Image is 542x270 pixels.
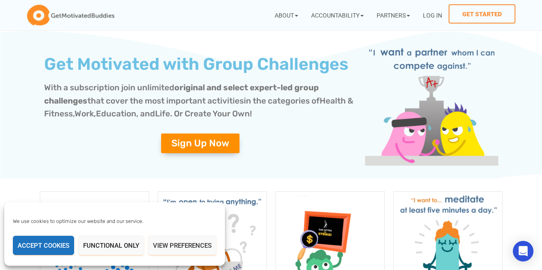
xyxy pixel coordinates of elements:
span: in the categories of [244,96,320,106]
span: , and [136,109,155,119]
a: Sign Up Now [161,134,240,153]
span: Work [75,109,94,119]
img: group challenges for motivation [365,44,498,166]
div: Open Intercom Messenger [513,241,533,261]
span: Sign Up Now [171,139,229,148]
button: Functional only [78,236,144,255]
h1: Get Motivated with Group Challenges [44,56,356,73]
a: Log In [416,4,449,26]
div: We use cookies to optimize our website and our service. [13,217,192,225]
button: Accept cookies [13,236,74,255]
a: Get Started [449,4,515,24]
span: . Or Create Your Own! [170,109,252,119]
a: Accountability [305,4,370,26]
a: Partners [370,4,416,26]
span: With a subscription join unlimited that cover the most important activities [44,83,319,106]
a: About [268,4,305,26]
span: , [73,109,75,119]
span: Education [96,109,136,119]
img: GetMotivatedBuddies [27,5,114,26]
button: View preferences [148,236,216,255]
strong: original and select expert-led group challenges [44,83,319,106]
span: , [94,109,96,119]
span: Life [155,109,170,119]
